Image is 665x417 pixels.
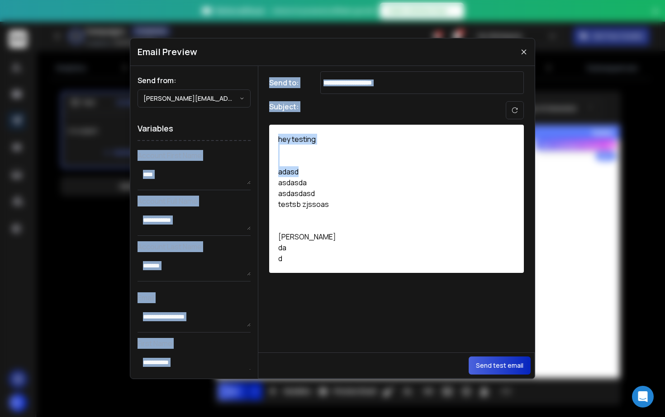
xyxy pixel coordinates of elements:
[269,77,305,88] h1: Send to:
[138,241,251,252] p: Account Last Name
[632,386,654,408] div: Open Intercom Messenger
[469,356,531,375] button: Send test email
[269,101,299,119] h1: Subject:
[138,46,197,58] h1: Email Preview
[143,94,239,103] p: [PERSON_NAME][EMAIL_ADDRESS][DOMAIN_NAME]
[269,125,345,273] div: hey testing adasd asdasda asdasdasd testsb zjssoas [PERSON_NAME] da d
[138,292,251,303] p: Email
[138,196,251,206] p: Account Full Name
[138,150,251,161] p: Account First Name
[138,75,251,86] h1: Send from:
[138,117,251,141] h1: Variables
[138,338,251,349] p: First Name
